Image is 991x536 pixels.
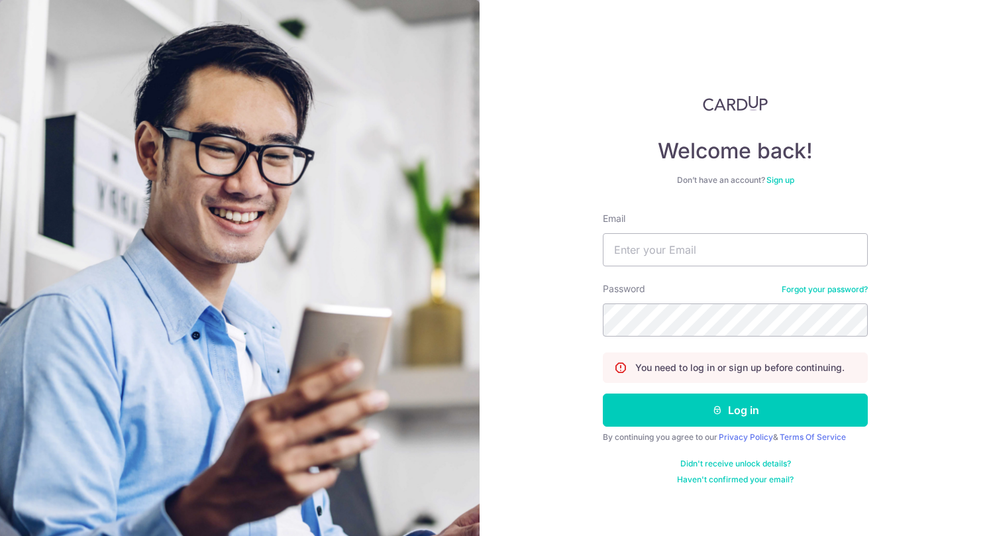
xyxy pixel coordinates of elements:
a: Sign up [766,175,794,185]
h4: Welcome back! [603,138,868,164]
img: CardUp Logo [703,95,768,111]
div: Don’t have an account? [603,175,868,186]
a: Terms Of Service [780,432,846,442]
a: Haven't confirmed your email? [677,474,794,485]
label: Password [603,282,645,295]
a: Privacy Policy [719,432,773,442]
button: Log in [603,394,868,427]
label: Email [603,212,625,225]
div: By continuing you agree to our & [603,432,868,443]
input: Enter your Email [603,233,868,266]
a: Didn't receive unlock details? [680,458,791,469]
a: Forgot your password? [782,284,868,295]
p: You need to log in or sign up before continuing. [635,361,845,374]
